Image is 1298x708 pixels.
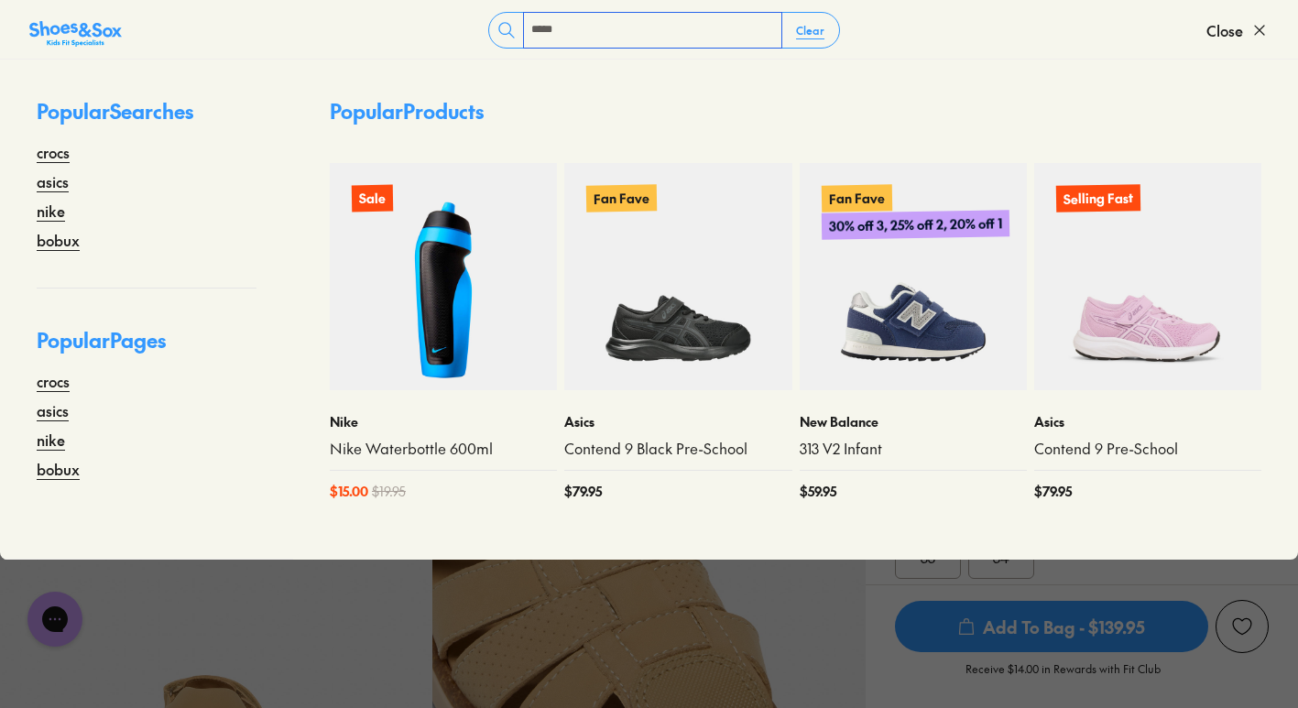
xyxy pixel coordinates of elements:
[800,439,1027,459] a: 313 V2 Infant
[800,482,836,501] span: $ 59.95
[37,429,65,451] a: nike
[29,19,122,49] img: SNS_Logo_Responsive.svg
[330,439,557,459] a: Nike Waterbottle 600ml
[821,210,1009,240] p: 30% off 3, 25% off 2, 20% off 1
[330,96,484,126] p: Popular Products
[29,16,122,45] a: Shoes &amp; Sox
[800,163,1027,390] a: Fan Fave30% off 3, 25% off 2, 20% off 1
[1034,482,1072,501] span: $ 79.95
[781,14,839,47] button: Clear
[37,141,70,163] a: crocs
[37,170,69,192] a: asics
[18,585,92,653] iframe: Gorgias live chat messenger
[564,482,602,501] span: $ 79.95
[37,399,69,421] a: asics
[37,370,70,392] a: crocs
[564,163,791,390] a: Fan Fave
[895,600,1208,653] button: Add To Bag - $139.95
[330,163,557,390] a: Sale
[1034,412,1261,431] p: Asics
[1216,600,1269,653] button: Add to Wishlist
[37,325,256,370] p: Popular Pages
[372,482,406,501] span: $ 19.95
[330,482,368,501] span: $ 15.00
[800,412,1027,431] p: New Balance
[37,229,80,251] a: bobux
[965,660,1161,693] p: Receive $14.00 in Rewards with Fit Club
[1034,439,1261,459] a: Contend 9 Pre-School
[564,412,791,431] p: Asics
[1056,184,1140,212] p: Selling Fast
[895,601,1208,652] span: Add To Bag - $139.95
[1206,19,1243,41] span: Close
[586,184,657,212] p: Fan Fave
[37,458,80,480] a: bobux
[1206,10,1269,50] button: Close
[1034,163,1261,390] a: Selling Fast
[37,200,65,222] a: nike
[330,412,557,431] p: Nike
[37,96,256,141] p: Popular Searches
[821,184,891,212] p: Fan Fave
[564,439,791,459] a: Contend 9 Black Pre-School
[352,185,393,212] p: Sale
